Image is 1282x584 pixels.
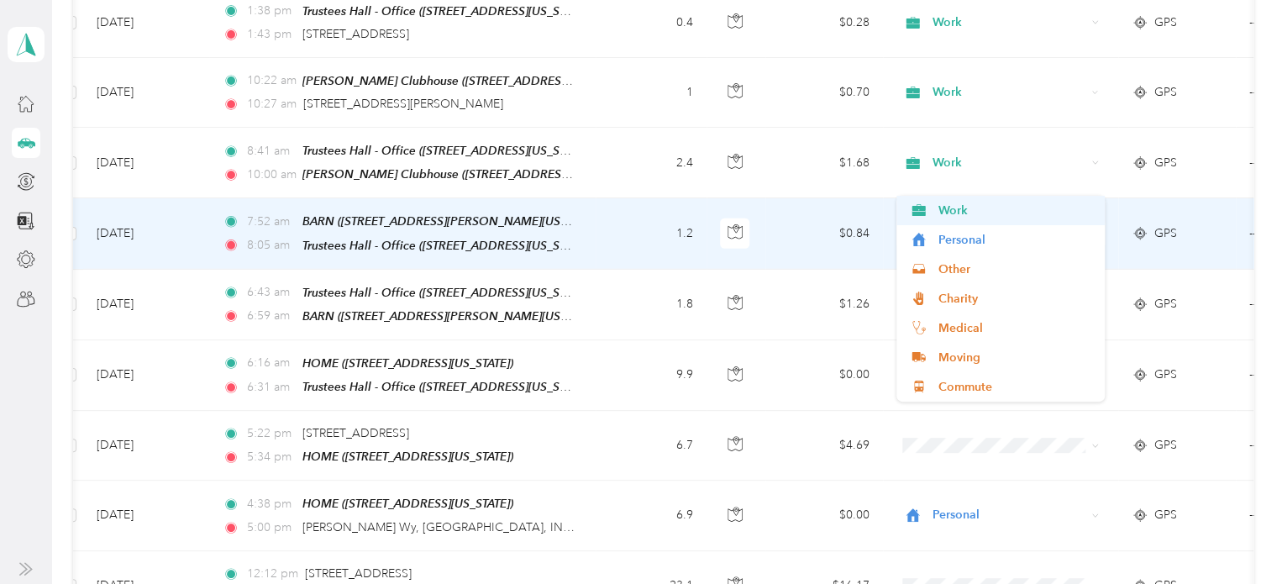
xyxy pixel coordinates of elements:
td: [DATE] [83,270,209,340]
span: 5:34 pm [247,448,295,466]
span: [STREET_ADDRESS] [302,426,409,440]
span: Personal [938,231,1093,249]
span: BARN ([STREET_ADDRESS][PERSON_NAME][US_STATE]) [302,214,604,229]
td: 1.2 [596,198,707,269]
td: $4.69 [765,411,883,481]
td: 1 [596,58,707,128]
td: 9.9 [596,340,707,411]
span: 8:05 am [247,236,295,255]
span: 6:43 am [247,283,295,302]
td: $0.00 [765,340,883,411]
span: 10:27 am [247,95,297,113]
span: GPS [1154,83,1177,102]
td: 2.4 [596,128,707,198]
span: GPS [1154,506,1177,524]
span: [STREET_ADDRESS][PERSON_NAME] [303,97,503,111]
span: Work [932,154,1085,172]
span: Trustees Hall - Office ([STREET_ADDRESS][US_STATE]) [302,380,591,394]
td: [DATE] [83,411,209,481]
span: 1:43 pm [247,25,295,44]
td: [DATE] [83,198,209,269]
span: GPS [1154,154,1177,172]
span: 1:38 pm [247,2,295,20]
span: Medical [938,319,1093,337]
span: [PERSON_NAME] Wy, [GEOGRAPHIC_DATA], IN 46060, [GEOGRAPHIC_DATA] [302,520,728,534]
iframe: Everlance-gr Chat Button Frame [1188,490,1282,584]
span: 4:38 pm [247,495,295,513]
span: Work [932,13,1085,32]
span: GPS [1154,224,1177,243]
td: 1.8 [596,270,707,340]
span: 8:41 am [247,142,295,160]
td: 6.9 [596,481,707,550]
td: [DATE] [83,481,209,550]
span: HOME ([STREET_ADDRESS][US_STATE]) [302,450,513,463]
span: Charity [938,290,1093,308]
td: [DATE] [83,128,209,198]
span: BARN ([STREET_ADDRESS][PERSON_NAME][US_STATE]) [302,309,604,324]
span: 6:59 am [247,307,295,325]
span: 10:22 am [247,71,295,90]
span: HOME ([STREET_ADDRESS][US_STATE]) [302,497,513,510]
span: [STREET_ADDRESS] [302,27,409,41]
span: Trustees Hall - Office ([STREET_ADDRESS][US_STATE]) [302,4,591,18]
span: GPS [1154,436,1177,455]
span: GPS [1154,295,1177,313]
span: Commute [938,378,1093,396]
td: 6.7 [596,411,707,481]
span: Work [932,83,1085,102]
span: 12:12 pm [247,565,298,583]
span: Trustees Hall - Office ([STREET_ADDRESS][US_STATE]) [302,239,591,253]
span: 10:00 am [247,166,295,184]
span: HOME ([STREET_ADDRESS][US_STATE]) [302,356,513,370]
span: 6:31 am [247,378,295,397]
td: $0.70 [765,58,883,128]
span: 6:16 am [247,354,295,372]
span: 5:00 pm [247,518,295,537]
span: 5:22 pm [247,424,295,443]
span: Trustees Hall - Office ([STREET_ADDRESS][US_STATE]) [302,286,591,300]
td: $0.84 [765,198,883,269]
span: Moving [938,349,1093,366]
span: [PERSON_NAME] Clubhouse ([STREET_ADDRESS][US_STATE]) [302,74,633,88]
span: Other [938,260,1093,278]
span: Work [938,202,1093,219]
span: [PERSON_NAME] Clubhouse ([STREET_ADDRESS][US_STATE]) [302,167,633,182]
span: GPS [1154,366,1177,384]
span: [STREET_ADDRESS] [305,566,412,581]
span: Personal [932,506,1085,524]
td: [DATE] [83,58,209,128]
td: [DATE] [83,340,209,411]
span: Trustees Hall - Office ([STREET_ADDRESS][US_STATE]) [302,144,591,158]
td: $0.00 [765,481,883,550]
span: GPS [1154,13,1177,32]
td: $1.26 [765,270,883,340]
td: $1.68 [765,128,883,198]
span: 7:52 am [247,213,295,231]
